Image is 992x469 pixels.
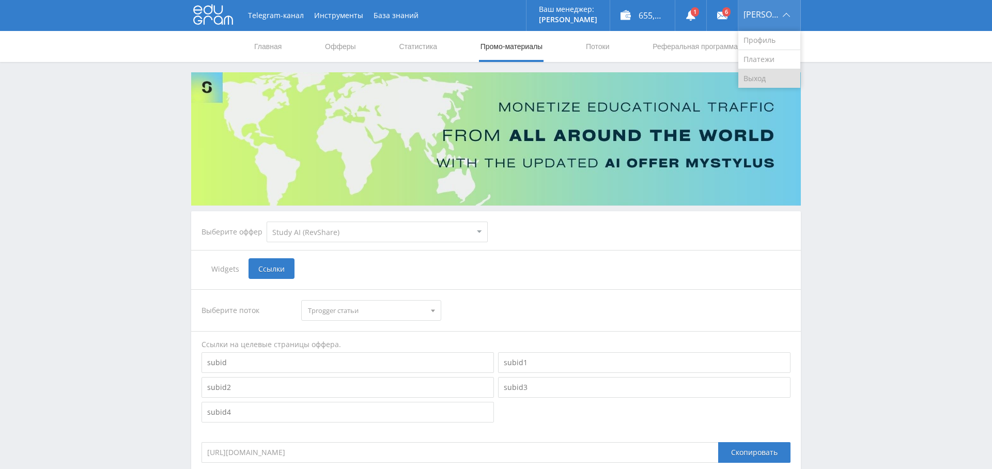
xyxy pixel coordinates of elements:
input: subid3 [498,377,791,398]
a: Промо-материалы [479,31,544,62]
a: Выход [738,69,800,88]
span: [PERSON_NAME] [743,10,780,19]
span: Tprogger статьи [308,301,425,320]
input: subid1 [498,352,791,373]
a: Потоки [585,31,611,62]
p: Ваш менеджер: [539,5,597,13]
a: Профиль [738,31,800,50]
a: Реферальная программа [652,31,739,62]
a: Офферы [324,31,357,62]
a: Главная [253,31,283,62]
div: Выберите поток [202,300,291,321]
div: Выберите оффер [202,228,267,236]
a: Статистика [398,31,438,62]
input: subid [202,352,494,373]
p: [PERSON_NAME] [539,15,597,24]
div: Ссылки на целевые страницы оффера. [202,339,791,350]
input: subid2 [202,377,494,398]
div: Скопировать [718,442,791,463]
img: Banner [191,72,801,206]
a: Платежи [738,50,800,69]
span: Widgets [202,258,249,279]
span: Ссылки [249,258,295,279]
input: subid4 [202,402,494,423]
